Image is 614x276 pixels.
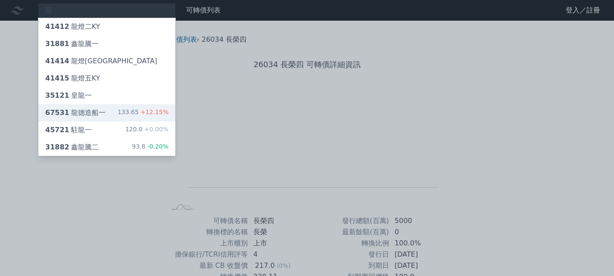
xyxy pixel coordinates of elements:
div: 聊天小工具 [571,235,614,276]
div: 駐龍一 [45,125,92,135]
div: 93.8 [132,142,168,152]
a: 41415龍燈五KY [38,70,175,87]
span: 41412 [45,22,69,31]
span: +0.00% [143,126,168,133]
div: 120.0 [125,125,168,135]
div: 鑫龍騰二 [45,142,99,152]
div: 龍燈二KY [45,22,100,32]
div: 龍燈五KY [45,73,100,84]
span: 31882 [45,143,69,151]
iframe: Chat Widget [571,235,614,276]
span: -0.20% [145,143,168,150]
div: 龍燈[GEOGRAPHIC_DATA] [45,56,157,66]
a: 41414龍燈[GEOGRAPHIC_DATA] [38,53,175,70]
a: 41412龍燈二KY [38,18,175,35]
span: 67531 [45,109,69,117]
div: 133.65 [118,108,168,118]
div: 鑫龍騰一 [45,39,99,49]
span: 41414 [45,57,69,65]
a: 31882鑫龍騰二 93.8-0.20% [38,139,175,156]
span: +12.15% [139,109,168,115]
div: 皇龍一 [45,90,92,101]
span: 35121 [45,91,69,99]
div: 龍德造船一 [45,108,106,118]
span: 31881 [45,40,69,48]
a: 45721駐龍一 120.0+0.00% [38,121,175,139]
a: 67531龍德造船一 133.65+12.15% [38,104,175,121]
span: 41415 [45,74,69,82]
a: 35121皇龍一 [38,87,175,104]
span: 45721 [45,126,69,134]
a: 31881鑫龍騰一 [38,35,175,53]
